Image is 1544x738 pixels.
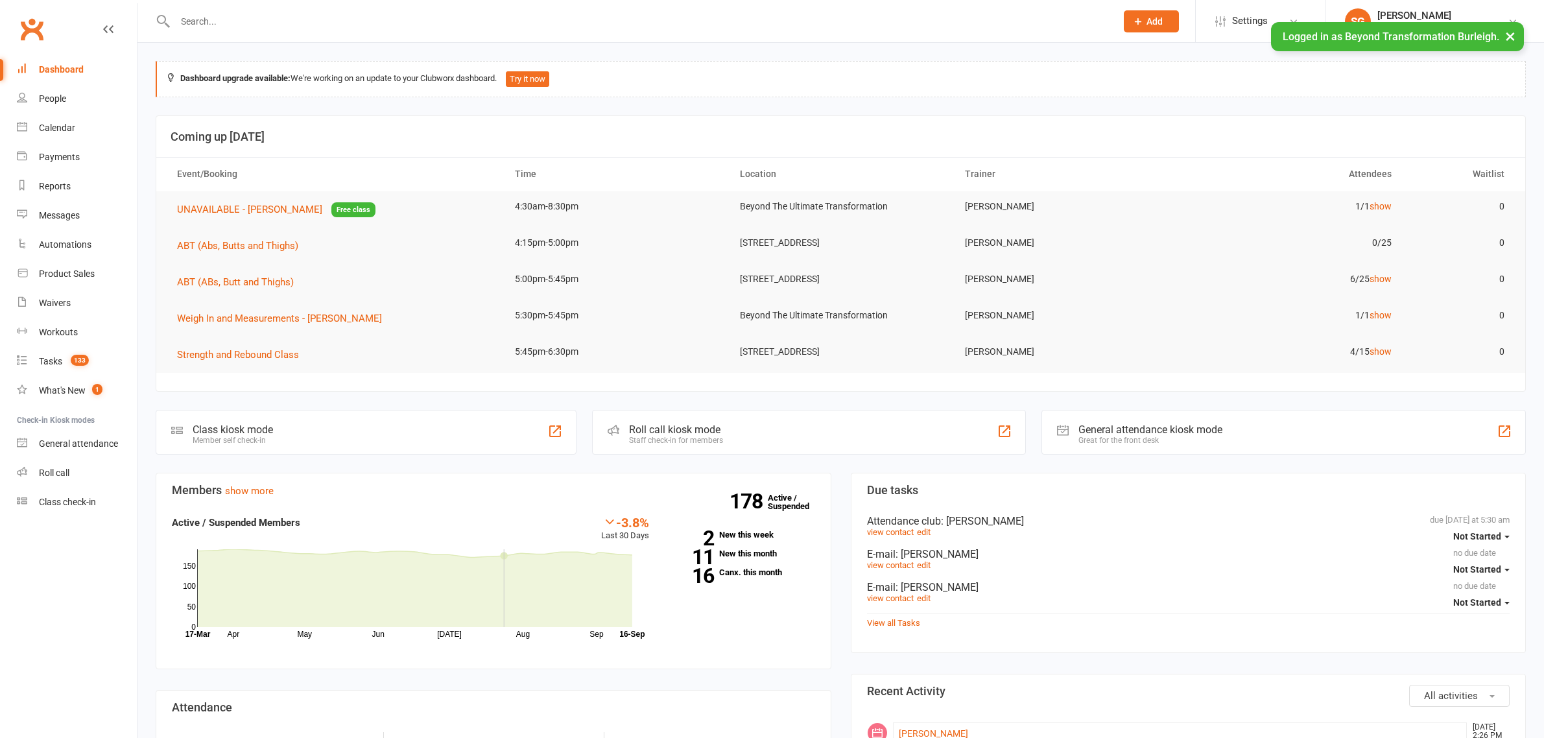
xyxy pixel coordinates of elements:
strong: 2 [669,529,714,548]
a: What's New1 [17,376,137,405]
button: ABT (ABs, Butt and Thighs) [177,274,303,290]
button: × [1499,22,1522,50]
td: 0 [1403,264,1516,294]
th: Waitlist [1403,158,1516,191]
div: Attendance club [867,515,1510,527]
div: What's New [39,385,86,396]
a: View all Tasks [867,618,920,628]
div: Messages [39,210,80,220]
div: Workouts [39,327,78,337]
span: ABT (ABs, Butt and Thighs) [177,276,294,288]
div: Automations [39,239,91,250]
td: Beyond The Ultimate Transformation [728,191,953,222]
button: Try it now [506,71,549,87]
div: People [39,93,66,104]
span: Not Started [1453,564,1501,575]
a: Reports [17,172,137,201]
td: 1/1 [1178,191,1403,222]
div: E-mail [867,548,1510,560]
a: Automations [17,230,137,259]
span: Not Started [1453,597,1501,608]
span: All activities [1424,690,1478,702]
span: ABT (Abs, Butts and Thighs) [177,240,298,252]
div: Last 30 Days [601,515,649,543]
div: Dashboard [39,64,84,75]
h3: Due tasks [867,484,1510,497]
button: Not Started [1453,558,1510,581]
a: Tasks 133 [17,347,137,376]
a: 2New this week [669,530,814,539]
button: Weigh In and Measurements - [PERSON_NAME] [177,311,391,326]
span: 1 [92,384,102,395]
a: 178Active / Suspended [768,484,825,520]
a: show [1370,346,1392,357]
button: ABT (Abs, Butts and Thighs) [177,238,307,254]
div: General attendance kiosk mode [1078,423,1222,436]
td: 0/25 [1178,228,1403,258]
h3: Attendance [172,701,815,714]
a: show [1370,310,1392,320]
div: Great for the front desk [1078,436,1222,445]
th: Location [728,158,953,191]
h3: Recent Activity [867,685,1510,698]
a: show more [225,485,274,497]
td: 5:30pm-5:45pm [503,300,728,331]
div: We're working on an update to your Clubworx dashboard. [156,61,1526,97]
a: Workouts [17,318,137,347]
span: Logged in as Beyond Transformation Burleigh. [1283,30,1499,43]
button: UNAVAILABLE - [PERSON_NAME]Free class [177,202,375,218]
td: [STREET_ADDRESS] [728,264,953,294]
a: view contact [867,527,914,537]
div: Calendar [39,123,75,133]
a: Product Sales [17,259,137,289]
span: Free class [331,202,375,217]
td: 1/1 [1178,300,1403,331]
button: Strength and Rebound Class [177,347,308,363]
th: Event/Booking [165,158,503,191]
a: edit [917,560,931,570]
td: 0 [1403,300,1516,331]
button: Add [1124,10,1179,32]
a: People [17,84,137,113]
div: Payments [39,152,80,162]
a: show [1370,274,1392,284]
td: [STREET_ADDRESS] [728,337,953,367]
th: Trainer [953,158,1178,191]
button: All activities [1409,685,1510,707]
td: [PERSON_NAME] [953,191,1178,222]
a: General attendance kiosk mode [17,429,137,458]
div: Staff check-in for members [629,436,723,445]
td: 4:30am-8:30pm [503,191,728,222]
a: show [1370,201,1392,211]
td: 0 [1403,337,1516,367]
a: view contact [867,593,914,603]
td: 4/15 [1178,337,1403,367]
div: Reports [39,181,71,191]
div: Product Sales [39,268,95,279]
td: 0 [1403,228,1516,258]
input: Search... [171,12,1107,30]
span: : [PERSON_NAME] [896,548,979,560]
a: Clubworx [16,13,48,45]
div: Beyond Transformation Burleigh [1377,21,1508,33]
span: Strength and Rebound Class [177,349,299,361]
div: Class check-in [39,497,96,507]
h3: Members [172,484,815,497]
th: Time [503,158,728,191]
button: Not Started [1453,525,1510,548]
td: [PERSON_NAME] [953,228,1178,258]
div: General attendance [39,438,118,449]
td: 5:00pm-5:45pm [503,264,728,294]
div: Class kiosk mode [193,423,273,436]
a: view contact [867,560,914,570]
div: Roll call [39,468,69,478]
span: : [PERSON_NAME] [896,581,979,593]
div: Waivers [39,298,71,308]
td: 6/25 [1178,264,1403,294]
strong: 16 [669,566,714,586]
a: Roll call [17,458,137,488]
td: Beyond The Ultimate Transformation [728,300,953,331]
span: Settings [1232,6,1268,36]
td: [PERSON_NAME] [953,300,1178,331]
td: [PERSON_NAME] [953,264,1178,294]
